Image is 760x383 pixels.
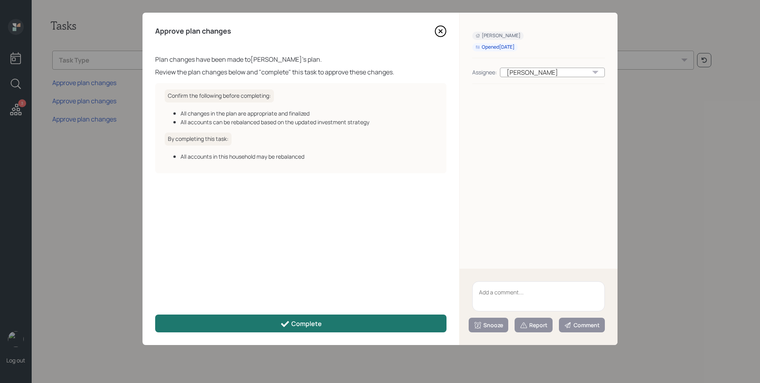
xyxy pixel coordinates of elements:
div: Complete [280,319,322,329]
button: Report [515,318,553,332]
button: Comment [559,318,605,332]
div: [PERSON_NAME] [475,32,521,39]
div: Review the plan changes below and "complete" this task to approve these changes. [155,67,446,77]
h4: Approve plan changes [155,27,231,36]
h6: Confirm the following before completing: [165,89,274,102]
div: [PERSON_NAME] [500,68,605,77]
button: Snooze [469,318,508,332]
div: Snooze [474,321,503,329]
button: Complete [155,315,446,332]
div: All changes in the plan are appropriate and finalized [180,109,437,118]
div: Plan changes have been made to [PERSON_NAME] 's plan. [155,55,446,64]
div: Comment [564,321,600,329]
div: Assignee: [472,68,497,76]
h6: By completing this task: [165,133,232,146]
div: Report [520,321,547,329]
div: All accounts can be rebalanced based on the updated investment strategy [180,118,437,126]
div: Opened [DATE] [475,44,515,51]
div: All accounts in this household may be rebalanced [180,152,437,161]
